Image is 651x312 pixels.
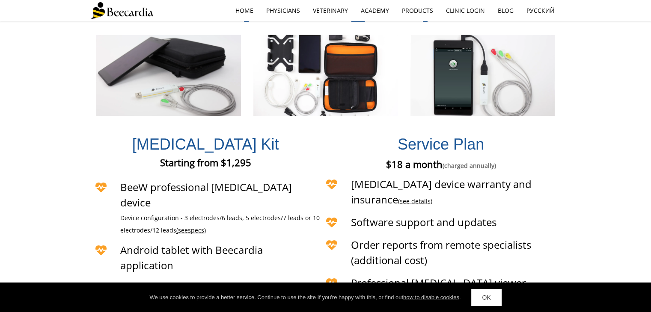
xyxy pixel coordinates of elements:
a: Русский [520,1,561,21]
a: seespecs) [178,227,206,234]
a: Blog [491,1,520,21]
span: Software support and updates [351,215,496,229]
a: Academy [354,1,395,21]
span: Device configuration - 3 electrodes/6 leads, 5 electrodes/7 leads or 10 electrodes/12 leads [120,214,320,234]
span: Order reports from remote specialists (additional cost) [351,238,531,267]
span: [MEDICAL_DATA] device warranty and insurance [351,177,532,206]
a: Physicians [260,1,306,21]
span: BeeW professional [MEDICAL_DATA] device [120,180,292,209]
a: Clinic Login [440,1,491,21]
span: Service Plan [398,135,484,153]
span: ( ) [398,197,432,205]
a: see details [400,197,431,205]
a: OK [471,289,501,306]
span: ( [176,226,178,234]
a: Veterinary [306,1,354,21]
span: Starting from $1,295 [160,156,251,169]
span: $18 a month [386,158,496,171]
span: Professional [MEDICAL_DATA] viewer [351,276,526,290]
a: how to disable cookies [403,294,459,300]
span: see [178,226,188,234]
span: specs) [188,226,206,234]
div: We use cookies to provide a better service. Continue to use the site If you're happy with this, o... [149,293,461,302]
span: Alligator clip [MEDICAL_DATA] electrodes [120,281,315,295]
span: Android tablet with Beecardia application [120,243,263,272]
a: Products [395,1,440,21]
span: [MEDICAL_DATA] Kit [132,135,279,153]
a: home [229,1,260,21]
span: (charged annually) [442,162,496,170]
img: Beecardia [90,2,153,19]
